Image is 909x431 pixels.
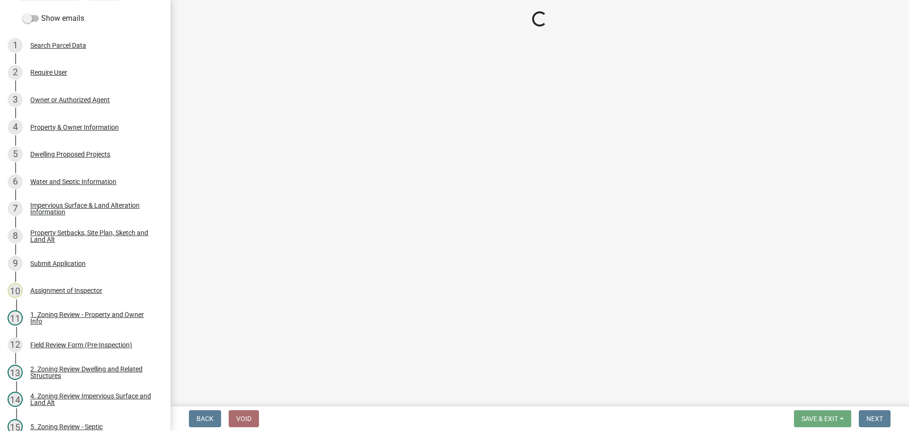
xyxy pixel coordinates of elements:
div: 2. Zoning Review Dwelling and Related Structures [30,366,155,379]
div: Search Parcel Data [30,42,86,49]
div: 5. Zoning Review - Septic [30,423,103,430]
div: Owner or Authorized Agent [30,97,110,103]
div: Assignment of Inspector [30,287,102,294]
label: Show emails [23,13,84,24]
div: 2 [8,65,23,80]
div: 13 [8,365,23,380]
div: 10 [8,283,23,298]
div: 11 [8,310,23,325]
div: Water and Septic Information [30,178,116,185]
div: Require User [30,69,67,76]
div: 14 [8,392,23,407]
div: 1. Zoning Review - Property and Owner Info [30,311,155,325]
div: Property & Owner Information [30,124,119,131]
div: 4. Zoning Review Impervious Surface and Land Alt [30,393,155,406]
button: Back [189,410,221,427]
div: 9 [8,256,23,271]
div: 7 [8,201,23,216]
span: Save & Exit [802,415,838,422]
span: Next [866,415,883,422]
div: Impervious Surface & Land Alteration Information [30,202,155,215]
div: 12 [8,337,23,352]
div: Submit Application [30,260,86,267]
div: 4 [8,120,23,135]
button: Save & Exit [794,410,851,427]
div: 6 [8,174,23,189]
div: Property Setbacks, Site Plan, Sketch and Land Alt [30,229,155,243]
div: Dwelling Proposed Projects [30,151,110,158]
div: 3 [8,92,23,107]
button: Void [229,410,259,427]
div: Field Review Form (Pre-Inspection) [30,342,132,348]
button: Next [859,410,891,427]
div: 5 [8,147,23,162]
div: 8 [8,229,23,244]
div: 1 [8,38,23,53]
span: Back [196,415,214,422]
